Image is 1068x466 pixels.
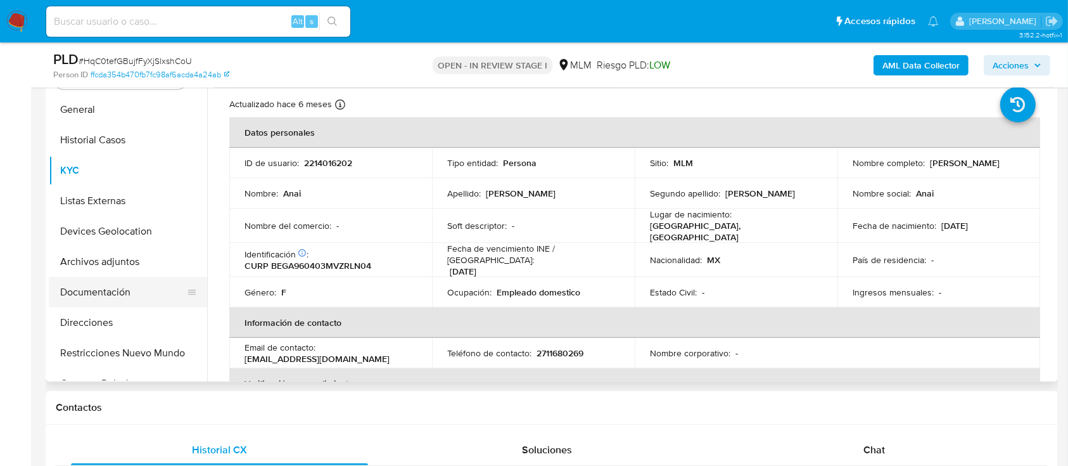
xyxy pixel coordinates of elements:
[984,55,1050,75] button: Acciones
[293,15,303,27] span: Alt
[46,13,350,30] input: Buscar usuario o caso...
[319,13,345,30] button: search-icon
[707,254,720,266] p: MX
[853,188,911,199] p: Nombre social :
[447,188,481,199] p: Apellido :
[512,220,514,231] p: -
[853,220,936,231] p: Fecha de nacimiento :
[281,287,286,298] p: F
[245,260,371,271] p: CURP BEGA960403MVZRLN04
[650,287,697,298] p: Estado Civil :
[673,157,693,169] p: MLM
[597,58,670,72] span: Riesgo PLD:
[522,443,572,457] span: Soluciones
[49,368,207,399] button: Cruces y Relaciones
[229,307,1040,338] th: Información de contacto
[245,249,308,260] p: Identificación :
[650,157,668,169] p: Sitio :
[853,254,926,266] p: País de residencia :
[650,188,720,199] p: Segundo apellido :
[941,220,968,231] p: [DATE]
[725,188,795,199] p: [PERSON_NAME]
[283,188,301,199] p: Anai
[49,338,207,368] button: Restricciones Nuevo Mundo
[245,220,331,231] p: Nombre del comercio :
[49,94,207,125] button: General
[229,368,1040,399] th: Verificación y cumplimiento
[447,157,498,169] p: Tipo entidad :
[447,220,507,231] p: Soft descriptor :
[49,307,207,338] button: Direcciones
[49,155,207,186] button: KYC
[447,347,531,359] p: Teléfono de contacto :
[49,125,207,155] button: Historial Casos
[447,287,492,298] p: Ocupación :
[863,443,885,457] span: Chat
[853,287,934,298] p: Ingresos mensuales :
[928,16,939,27] a: Notificaciones
[650,220,817,243] p: [GEOGRAPHIC_DATA], [GEOGRAPHIC_DATA]
[433,56,552,74] p: OPEN - IN REVIEW STAGE I
[53,49,79,69] b: PLD
[497,287,580,298] p: Empleado domestico
[49,277,197,307] button: Documentación
[49,186,207,216] button: Listas Externas
[874,55,969,75] button: AML Data Collector
[735,347,738,359] p: -
[336,220,339,231] p: -
[245,157,299,169] p: ID de usuario :
[702,287,704,298] p: -
[650,209,732,220] p: Lugar de nacimiento :
[49,216,207,247] button: Devices Geolocation
[537,347,583,359] p: 2711680269
[49,247,207,277] button: Archivos adjuntos
[229,98,332,110] p: Actualizado hace 6 meses
[245,353,390,365] p: [EMAIL_ADDRESS][DOMAIN_NAME]
[450,266,476,277] p: [DATE]
[245,287,276,298] p: Género :
[1045,15,1058,28] a: Salir
[310,15,314,27] span: s
[557,58,592,72] div: MLM
[931,254,934,266] p: -
[853,157,925,169] p: Nombre completo :
[229,117,1040,148] th: Datos personales
[930,157,1000,169] p: [PERSON_NAME]
[486,188,556,199] p: [PERSON_NAME]
[245,342,315,353] p: Email de contacto :
[91,69,229,81] a: ffcda354b470fb7fc98af6acda4a24ab
[79,55,192,67] span: # HqC0tefGBujfFyXjSlxshCoU
[304,157,352,169] p: 2214016202
[650,347,730,359] p: Nombre corporativo :
[447,243,620,266] p: Fecha de vencimiento INE / [GEOGRAPHIC_DATA] :
[993,55,1029,75] span: Acciones
[650,254,702,266] p: Nacionalidad :
[56,401,1048,414] h1: Contactos
[245,188,278,199] p: Nombre :
[192,443,247,457] span: Historial CX
[916,188,934,199] p: Anai
[53,69,88,81] b: Person ID
[503,157,537,169] p: Persona
[882,55,960,75] b: AML Data Collector
[969,15,1041,27] p: alan.cervantesmartinez@mercadolibre.com.mx
[844,15,915,28] span: Accesos rápidos
[649,58,670,72] span: LOW
[939,287,941,298] p: -
[1019,30,1062,40] span: 3.152.2-hotfix-1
